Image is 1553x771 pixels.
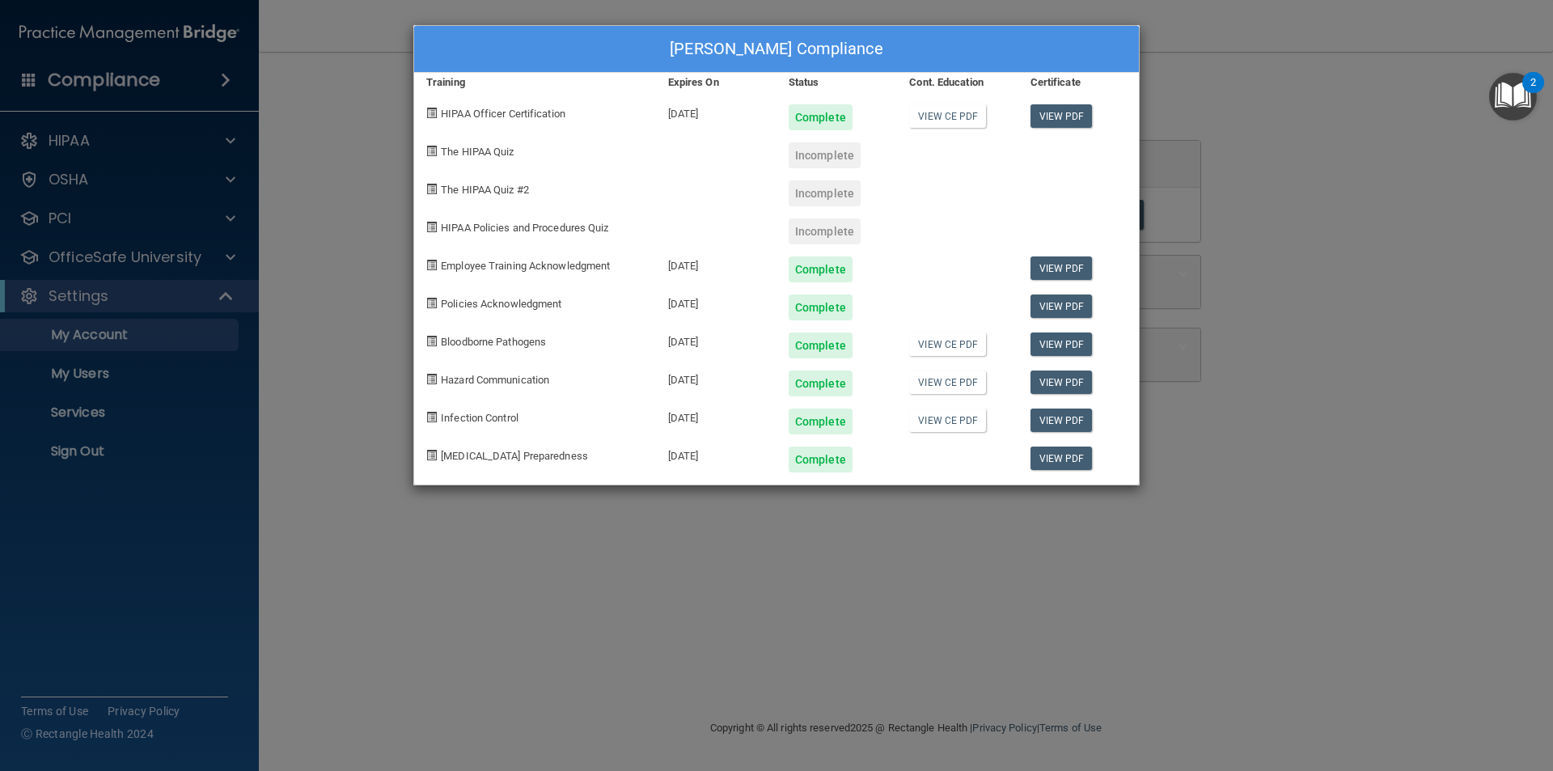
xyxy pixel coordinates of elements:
[656,244,776,282] div: [DATE]
[909,333,986,356] a: View CE PDF
[1030,447,1093,470] a: View PDF
[414,26,1139,73] div: [PERSON_NAME] Compliance
[1030,256,1093,280] a: View PDF
[776,73,897,92] div: Status
[1030,371,1093,394] a: View PDF
[1030,333,1093,356] a: View PDF
[414,73,656,92] div: Training
[789,447,853,472] div: Complete
[897,73,1018,92] div: Cont. Education
[656,282,776,320] div: [DATE]
[441,222,608,234] span: HIPAA Policies and Procedures Quiz
[441,450,588,462] span: [MEDICAL_DATA] Preparedness
[909,104,986,128] a: View CE PDF
[441,412,518,424] span: Infection Control
[1030,104,1093,128] a: View PDF
[909,371,986,394] a: View CE PDF
[441,374,549,386] span: Hazard Communication
[789,409,853,434] div: Complete
[789,294,853,320] div: Complete
[1530,83,1536,104] div: 2
[441,298,561,310] span: Policies Acknowledgment
[441,336,546,348] span: Bloodborne Pathogens
[1489,73,1537,121] button: Open Resource Center, 2 new notifications
[656,320,776,358] div: [DATE]
[789,142,861,168] div: Incomplete
[789,104,853,130] div: Complete
[909,409,986,432] a: View CE PDF
[656,396,776,434] div: [DATE]
[441,108,565,120] span: HIPAA Officer Certification
[789,218,861,244] div: Incomplete
[656,358,776,396] div: [DATE]
[441,146,514,158] span: The HIPAA Quiz
[789,256,853,282] div: Complete
[656,434,776,472] div: [DATE]
[789,371,853,396] div: Complete
[441,184,529,196] span: The HIPAA Quiz #2
[656,73,776,92] div: Expires On
[656,92,776,130] div: [DATE]
[441,260,610,272] span: Employee Training Acknowledgment
[1030,294,1093,318] a: View PDF
[1018,73,1139,92] div: Certificate
[1030,409,1093,432] a: View PDF
[789,180,861,206] div: Incomplete
[789,333,853,358] div: Complete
